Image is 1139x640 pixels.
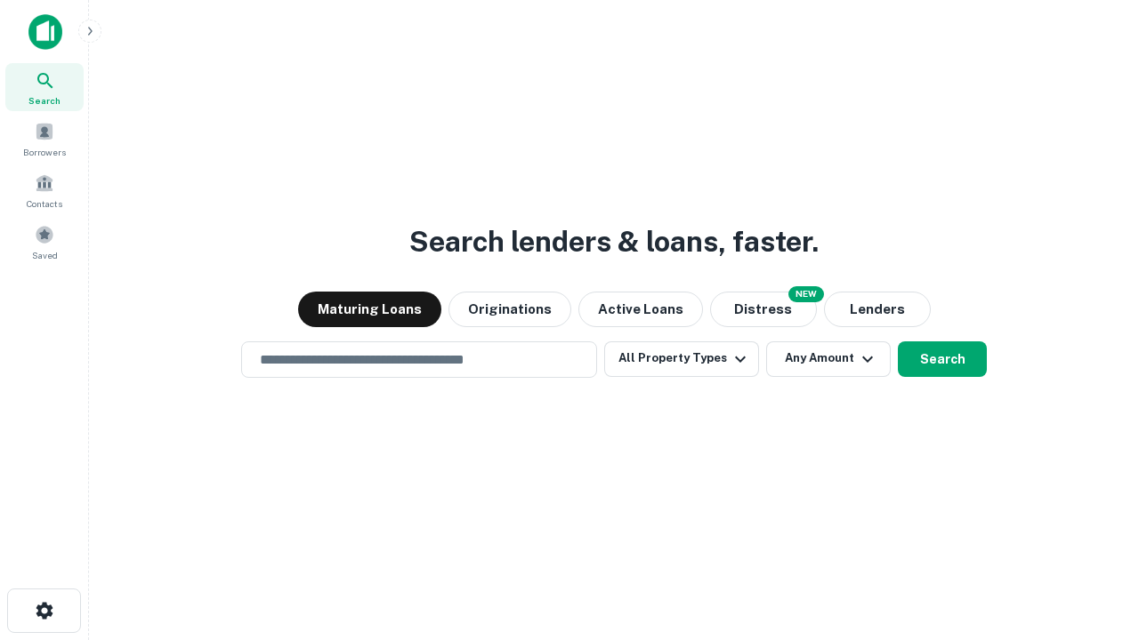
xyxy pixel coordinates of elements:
a: Borrowers [5,115,84,163]
button: Originations [448,292,571,327]
a: Search [5,63,84,111]
img: capitalize-icon.png [28,14,62,50]
span: Saved [32,248,58,262]
button: All Property Types [604,341,759,377]
button: Maturing Loans [298,292,441,327]
span: Borrowers [23,145,66,159]
span: Contacts [27,196,62,211]
span: Search [28,93,61,108]
button: Active Loans [578,292,703,327]
button: Any Amount [766,341,891,377]
button: Search [898,341,987,377]
button: Search distressed loans with lien and other non-mortgage details. [710,292,817,327]
h3: Search lenders & loans, faster. [409,220,819,263]
div: NEW [788,286,824,302]
a: Saved [5,218,84,266]
a: Contacts [5,166,84,214]
iframe: Chat Widget [1050,498,1139,583]
button: Lenders [824,292,931,327]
